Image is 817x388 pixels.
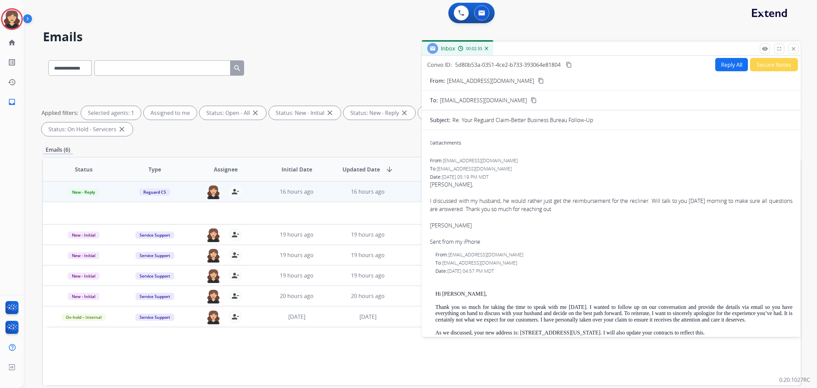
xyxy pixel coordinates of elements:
span: New - Initial [68,293,99,300]
span: 19 hours ago [280,272,314,279]
span: New - Initial [68,272,99,280]
div: Selected agents: 1 [81,106,141,120]
mat-icon: content_copy [538,78,544,84]
p: Subject: [430,116,450,124]
span: 19 hours ago [351,251,385,259]
mat-icon: remove_red_eye [762,46,768,52]
div: attachments [430,139,461,146]
img: agent-avatar [207,228,220,242]
span: Service Support [135,314,174,321]
span: Inbox [441,45,455,52]
mat-icon: person_remove [231,188,239,196]
p: Applied filters: [42,109,78,117]
span: Initial Date [282,165,312,174]
span: [PERSON_NAME], [430,180,792,246]
span: Service Support [135,232,174,239]
img: avatar [2,10,21,29]
span: Reguard CS [139,189,170,196]
span: Service Support [135,272,174,280]
p: [EMAIL_ADDRESS][DOMAIN_NAME] [447,77,534,85]
mat-icon: fullscreen [776,46,782,52]
span: [DATE] [359,313,377,320]
div: Status: On Hold - Servicers [42,122,133,136]
span: 00:02:35 [466,46,482,51]
div: [PERSON_NAME] [430,221,792,229]
mat-icon: arrow_downward [385,165,394,174]
span: [DATE] [288,313,305,320]
div: I discussed with my husband, he would rather just get the reimbursement for the recliner. Will ta... [430,197,792,213]
mat-icon: person_remove [231,230,239,239]
p: 0.20.1027RC [779,376,810,384]
div: Status: New - Initial [269,106,341,120]
mat-icon: inbox [8,98,16,106]
span: [EMAIL_ADDRESS][DOMAIN_NAME] [440,96,527,104]
div: To: [430,165,792,172]
span: 16 hours ago [351,188,385,195]
span: [DATE] 05:19 PM MDT [442,174,488,180]
mat-icon: content_copy [566,62,572,68]
div: Status: On-hold – Internal [418,106,507,120]
span: Service Support [135,252,174,259]
p: Hi [PERSON_NAME], [435,291,792,297]
span: [EMAIL_ADDRESS][DOMAIN_NAME] [437,165,512,172]
div: Status: New - Reply [343,106,415,120]
mat-icon: person_remove [231,313,239,321]
span: 20 hours ago [351,292,385,300]
span: 0 [430,139,433,146]
span: 19 hours ago [280,231,314,238]
span: On-hold – Internal [62,314,106,321]
img: agent-avatar [207,185,220,199]
button: Reply All [715,58,748,71]
div: Status: Open - All [199,106,266,120]
img: agent-avatar [207,269,220,283]
span: 20 hours ago [280,292,314,300]
span: [EMAIL_ADDRESS][DOMAIN_NAME] [442,259,517,266]
span: New - Reply [68,189,99,196]
span: 19 hours ago [351,231,385,238]
div: Date: [435,268,792,274]
span: New - Initial [68,232,99,239]
mat-icon: content_copy [531,97,537,103]
span: Assignee [214,165,238,174]
button: Secure Notes [750,58,798,71]
span: 19 hours ago [280,251,314,259]
mat-icon: home [8,39,16,47]
mat-icon: close [326,109,334,117]
span: 19 hours ago [351,272,385,279]
mat-icon: search [233,64,241,72]
img: agent-avatar [207,248,220,263]
p: To: [430,96,438,104]
div: To: [435,259,792,266]
span: [EMAIL_ADDRESS][DOMAIN_NAME] [448,251,523,258]
div: Assigned to me [144,106,197,120]
p: As we discussed, your new address is: [STREET_ADDRESS][US_STATE]. I will also update your contrac... [435,330,792,336]
span: 5d80b53a-0351-4ce2-b733-393064e81804 [455,61,561,69]
mat-icon: close [251,109,259,117]
span: New - Initial [68,252,99,259]
mat-icon: list_alt [8,58,16,66]
span: Service Support [135,293,174,300]
mat-icon: close [118,125,126,133]
img: agent-avatar [207,289,220,303]
span: Type [148,165,161,174]
mat-icon: close [400,109,408,117]
p: Emails (6) [43,146,73,154]
div: From: [430,157,792,164]
span: Updated Date [342,165,380,174]
p: Thank you so much for taking the time to speak with me [DATE]. I wanted to follow up on our conve... [435,304,792,323]
mat-icon: close [790,46,797,52]
h2: Emails [43,30,801,44]
p: Re: Your Reguard Claim-Better Business Bureau Follow-Up [452,116,593,124]
div: From: [435,251,792,258]
p: Convo ID: [427,61,452,69]
mat-icon: history [8,78,16,86]
span: 16 hours ago [280,188,314,195]
span: [EMAIL_ADDRESS][DOMAIN_NAME] [443,157,518,164]
img: agent-avatar [207,310,220,324]
div: Sent from my iPhone [430,238,792,246]
p: From: [430,77,445,85]
span: Status [75,165,93,174]
mat-icon: person_remove [231,271,239,280]
mat-icon: person_remove [231,251,239,259]
div: Date: [430,174,792,180]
